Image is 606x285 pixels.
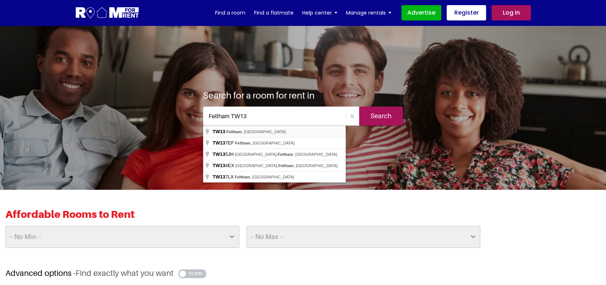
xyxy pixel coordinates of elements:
span: Find exactly what you want [75,268,174,278]
span: TW13 [213,151,225,157]
img: Logo for Room for Rent, featuring a welcoming design with a house icon and modern typography [75,6,140,20]
span: [GEOGRAPHIC_DATA], , [GEOGRAPHIC_DATA] [235,163,337,168]
span: Feltham [235,141,250,145]
span: , [GEOGRAPHIC_DATA] [226,130,286,134]
span: [GEOGRAPHIC_DATA], , [GEOGRAPHIC_DATA] [235,152,337,157]
span: , [GEOGRAPHIC_DATA] [235,175,294,179]
h3: Advanced options - [5,268,601,278]
a: Find a flatmate [254,7,294,18]
a: Advertise [401,5,441,20]
span: 7EF [213,140,235,146]
input: Where do you want to live. Search by town or postcode [203,107,346,126]
span: TW13 [213,174,225,180]
h2: Affordable Rooms to Rent [5,208,601,226]
span: Feltham [235,175,250,179]
span: Feltham [226,130,242,134]
span: Feltham [277,152,293,157]
span: TW13 [213,163,225,168]
a: Log in [492,5,531,20]
span: , [GEOGRAPHIC_DATA] [235,141,295,145]
span: TW13 [213,140,225,146]
a: Manage rentals [346,7,391,18]
a: Register [447,5,486,20]
h1: Search for a room for rent in [203,90,315,101]
span: TW13 [213,129,225,134]
span: Feltham [278,163,294,168]
span: 7LX [213,174,235,180]
a: Find a room [215,7,245,18]
span: 4EX [213,163,235,168]
a: Help center [302,7,337,18]
input: Search [359,107,403,126]
span: 5JH [213,151,235,157]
